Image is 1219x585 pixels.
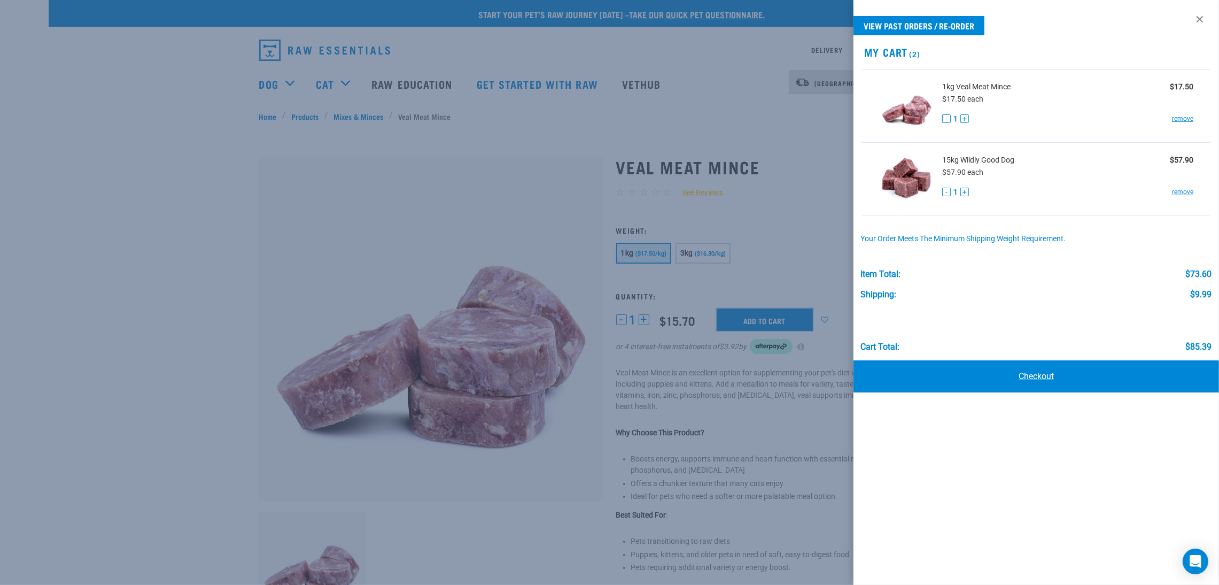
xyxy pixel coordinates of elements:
[1190,290,1212,299] div: $9.99
[907,52,920,56] span: (2)
[1172,114,1193,124] a: remove
[1183,549,1208,574] div: Open Intercom Messenger
[1170,82,1193,91] strong: $17.50
[879,151,934,206] img: Wildly Good Dog Pack (Standard)
[879,78,934,133] img: Veal Meat Mince
[860,270,900,279] div: Item Total:
[953,187,958,198] span: 1
[853,360,1219,392] a: Checkout
[942,188,951,196] button: -
[860,342,899,352] div: Cart total:
[1172,187,1193,197] a: remove
[853,16,984,35] a: View past orders / re-order
[853,46,1219,58] h2: My Cart
[953,113,958,125] span: 1
[942,81,1011,93] span: 1kg Veal Meat Mince
[942,168,983,176] span: $57.90 each
[960,188,969,196] button: +
[942,114,951,123] button: -
[1185,270,1212,279] div: $73.60
[1170,156,1193,164] strong: $57.90
[1185,342,1212,352] div: $85.39
[960,114,969,123] button: +
[942,155,1014,166] span: 15kg Wildly Good Dog
[860,235,1212,243] div: Your order meets the minimum shipping weight requirement.
[860,290,896,299] div: Shipping:
[942,95,983,103] span: $17.50 each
